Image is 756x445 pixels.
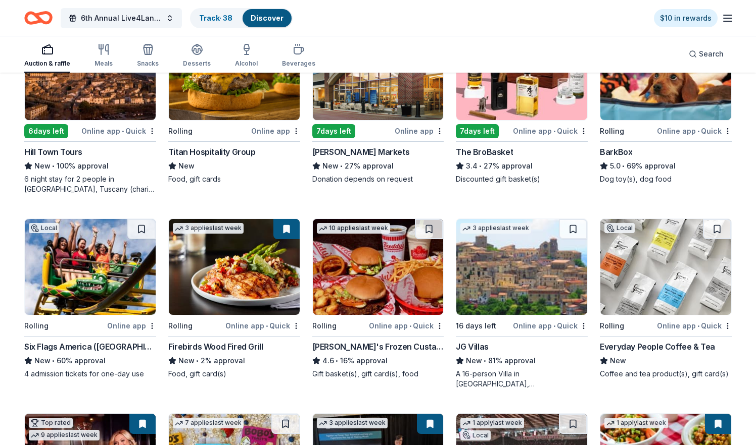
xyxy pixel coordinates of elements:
div: 7 days left [312,124,355,138]
div: 6 night stay for 2 people in [GEOGRAPHIC_DATA], Tuscany (charity rate is $1380; retails at $2200;... [24,174,156,194]
div: Food, gift cards [168,174,300,184]
button: Auction & raffle [24,39,70,73]
div: 100% approval [24,160,156,172]
div: Online app [251,125,300,137]
div: Online app Quick [513,125,588,137]
span: • [484,357,487,365]
button: Track· 38Discover [190,8,293,28]
div: 2% approval [168,355,300,367]
span: • [409,322,411,330]
img: Image for Freddy's Frozen Custard & Steakburgers [313,219,444,315]
div: Food, gift card(s) [168,369,300,379]
div: Rolling [168,125,193,137]
button: Snacks [137,39,159,73]
div: Online app Quick [225,319,300,332]
img: Image for Six Flags America (Upper Marlboro) [25,219,156,315]
a: Image for Freddy's Frozen Custard & Steakburgers10 applieslast weekRollingOnline app•Quick[PERSON... [312,218,444,379]
a: Image for Weis Markets1 applylast week7days leftOnline app[PERSON_NAME] MarketsNew•27% approvalDo... [312,24,444,184]
span: Search [699,48,724,60]
a: Image for Everyday People Coffee & TeaLocalRollingOnline app•QuickEveryday People Coffee & TeaNew... [600,218,732,379]
div: Rolling [600,125,624,137]
div: Auction & raffle [24,60,70,68]
span: • [266,322,268,330]
img: Image for Everyday People Coffee & Tea [600,219,731,315]
div: Online app Quick [81,125,156,137]
img: Image for Firebirds Wood Fired Grill [169,219,300,315]
a: Image for The BroBasket11 applieslast week7days leftOnline app•QuickThe BroBasket3.4•27% approval... [456,24,588,184]
span: • [52,357,55,365]
div: 1 apply last week [604,418,668,428]
div: Top rated [29,418,73,428]
div: Meals [94,60,113,68]
div: Rolling [600,320,624,332]
div: Everyday People Coffee & Tea [600,341,715,353]
div: 16% approval [312,355,444,367]
button: Alcohol [235,39,258,73]
span: • [697,322,699,330]
span: • [122,127,124,135]
span: New [178,160,195,172]
a: Image for Titan Hospitality Group1 applylast weekLocalRollingOnline appTitan Hospitality GroupNew... [168,24,300,184]
span: • [697,127,699,135]
div: Rolling [168,320,193,332]
span: • [196,357,199,365]
span: New [34,355,51,367]
a: Home [24,6,53,30]
div: Six Flags America ([GEOGRAPHIC_DATA]) [24,341,156,353]
div: 7 applies last week [173,418,244,428]
div: 9 applies last week [29,430,100,440]
div: Coffee and tea product(s), gift card(s) [600,369,732,379]
div: Hill Town Tours [24,146,82,158]
button: Search [681,44,732,64]
span: • [553,127,555,135]
div: Online app Quick [657,125,732,137]
div: 3 applies last week [460,223,531,234]
div: 10 applies last week [317,223,390,234]
div: 1 apply last week [460,418,524,428]
div: 60% approval [24,355,156,367]
button: Desserts [183,39,211,73]
span: • [623,162,625,170]
div: Rolling [312,320,337,332]
span: 6th Annual Live4Lane Memorial 5K Walk [81,12,162,24]
button: Meals [94,39,113,73]
div: 81% approval [456,355,588,367]
div: 6 days left [24,124,68,138]
span: 4.6 [322,355,334,367]
div: Discounted gift basket(s) [456,174,588,184]
div: Local [460,430,491,440]
div: 16 days left [456,320,496,332]
a: Image for JG Villas3 applieslast week16 days leftOnline app•QuickJG VillasNew•81% approvalA 16-pe... [456,218,588,389]
div: Online app [107,319,156,332]
div: A 16-person Villa in [GEOGRAPHIC_DATA], [GEOGRAPHIC_DATA], [GEOGRAPHIC_DATA] for 7days/6nights (R... [456,369,588,389]
div: Firebirds Wood Fired Grill [168,341,263,353]
div: Desserts [183,60,211,68]
a: Image for BarkBoxTop rated18 applieslast weekRollingOnline app•QuickBarkBox5.0•69% approvalDog to... [600,24,732,184]
span: • [480,162,482,170]
div: Donation depends on request [312,174,444,184]
div: Local [604,223,635,233]
span: New [178,355,195,367]
div: Rolling [24,320,49,332]
div: Online app Quick [657,319,732,332]
a: Track· 38 [199,14,232,22]
div: 27% approval [456,160,588,172]
div: Beverages [282,60,315,68]
span: • [52,162,55,170]
div: Titan Hospitality Group [168,146,256,158]
img: Image for JG Villas [456,219,587,315]
span: 3.4 [466,160,478,172]
div: 4 admission tickets for one-day use [24,369,156,379]
a: $10 in rewards [654,9,718,27]
button: Beverages [282,39,315,73]
span: New [610,355,626,367]
span: 5.0 [610,160,621,172]
div: BarkBox [600,146,632,158]
div: The BroBasket [456,146,513,158]
div: 27% approval [312,160,444,172]
div: [PERSON_NAME]'s Frozen Custard & Steakburgers [312,341,444,353]
span: New [34,160,51,172]
div: Online app Quick [513,319,588,332]
div: Online app Quick [369,319,444,332]
a: Image for Hill Town Tours 4 applieslast week6days leftOnline app•QuickHill Town ToursNew•100% app... [24,24,156,194]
